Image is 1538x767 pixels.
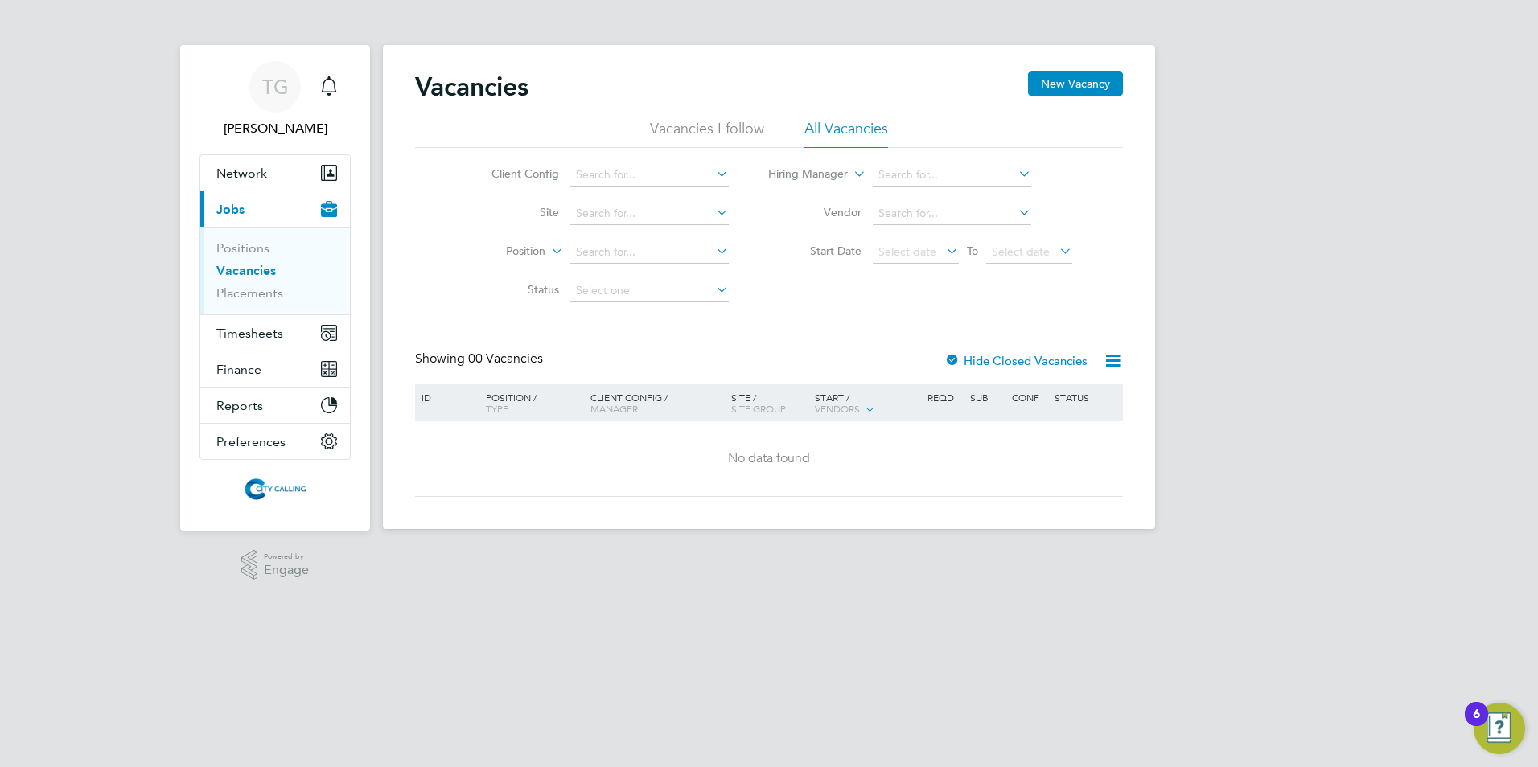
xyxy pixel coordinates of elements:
label: Hiring Manager [755,166,848,183]
button: Timesheets [200,315,350,351]
span: Network [216,166,267,181]
span: Site Group [731,402,786,415]
nav: Main navigation [180,45,370,531]
a: Vacancies [216,263,276,278]
button: Preferences [200,424,350,459]
div: Showing [415,351,546,367]
label: Start Date [769,244,862,258]
button: New Vacancy [1028,71,1123,96]
span: Powered by [264,550,309,564]
h2: Vacancies [415,71,528,103]
span: Manager [590,402,638,415]
input: Search for... [873,203,1031,225]
label: Client Config [467,166,559,181]
span: To [962,240,983,261]
span: Select date [992,244,1050,259]
input: Search for... [873,164,1031,187]
span: Engage [264,564,309,577]
a: Placements [216,285,283,301]
div: Position / [474,383,586,422]
div: Jobs [200,227,350,314]
div: Start / [811,383,923,424]
div: Site / [727,383,812,422]
div: No data found [417,450,1121,467]
span: Finance [216,362,261,377]
label: Hide Closed Vacancies [944,353,1088,368]
span: Vendors [815,402,860,415]
div: Reqd [923,383,965,411]
span: TG [262,76,289,97]
button: Network [200,155,350,191]
span: Reports [216,398,263,413]
div: Conf [1008,383,1050,411]
li: Vacancies I follow [650,119,764,148]
a: Positions [216,240,269,256]
div: 6 [1473,714,1480,735]
li: All Vacancies [804,119,888,148]
span: Select date [878,244,936,259]
img: citycalling-logo-retina.png [241,476,310,502]
input: Search for... [570,241,729,264]
input: Select one [570,280,729,302]
div: Status [1051,383,1121,411]
a: Go to home page [199,476,351,502]
span: Preferences [216,434,286,449]
span: Type [486,402,508,415]
a: Powered byEngage [241,550,310,580]
button: Open Resource Center, 6 new notifications [1474,703,1525,754]
label: Position [453,244,545,260]
button: Jobs [200,191,350,227]
input: Search for... [570,203,729,225]
a: TG[PERSON_NAME] [199,61,351,138]
span: Jobs [216,202,245,217]
input: Search for... [570,164,729,187]
button: Reports [200,388,350,423]
div: ID [417,383,474,411]
span: Toby Gibbs [199,119,351,138]
div: Client Config / [586,383,727,422]
label: Status [467,282,559,297]
div: Sub [966,383,1008,411]
label: Site [467,205,559,219]
label: Vendor [769,205,862,219]
span: Timesheets [216,326,283,341]
span: 00 Vacancies [468,351,543,367]
button: Finance [200,351,350,387]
